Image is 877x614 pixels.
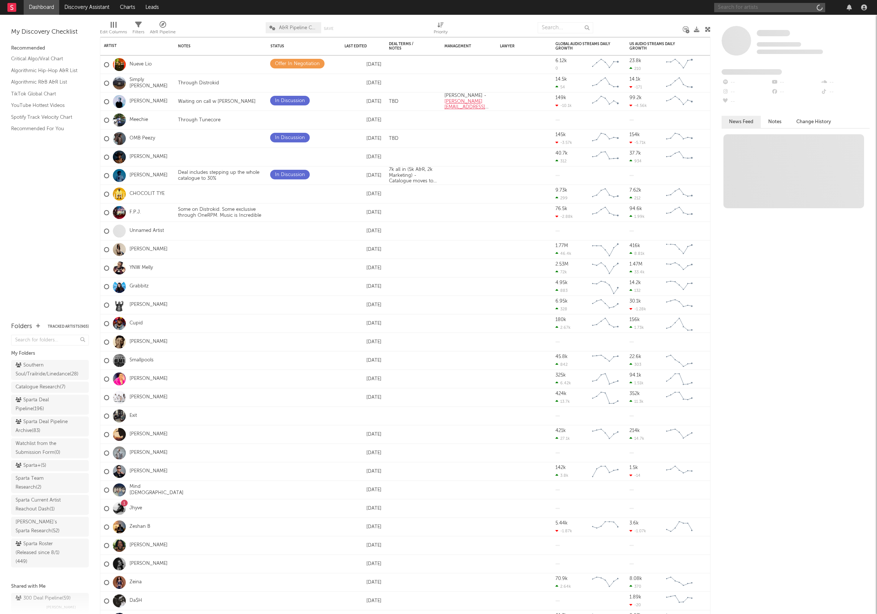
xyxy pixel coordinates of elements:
[345,153,382,162] div: [DATE]
[130,450,168,456] a: [PERSON_NAME]
[629,132,640,137] div: 154k
[555,140,572,145] div: -3.57k
[11,473,89,493] a: Sparta Team Research(2)
[555,58,567,63] div: 6.12k
[130,61,152,68] a: Nueve Lio
[130,376,168,382] a: [PERSON_NAME]
[130,265,153,271] a: YNW Melly
[663,92,696,111] svg: Chart title
[11,382,89,393] a: Catalogue Research(7)
[345,319,382,328] div: [DATE]
[345,597,382,605] div: [DATE]
[555,362,568,367] div: 842
[538,22,593,33] input: Search...
[130,228,164,234] a: Unnamed Artist
[345,171,382,180] div: [DATE]
[757,30,790,37] a: Some Artist
[663,314,696,333] svg: Chart title
[130,117,148,123] a: Meechie
[100,28,127,37] div: Edit Columns
[761,116,789,128] button: Notes
[589,240,622,259] svg: Chart title
[11,322,32,331] div: Folders
[663,74,696,92] svg: Chart title
[130,598,142,604] a: Da$H
[271,44,319,48] div: Status
[555,132,566,137] div: 145k
[130,154,168,160] a: [PERSON_NAME]
[11,55,81,63] a: Critical Algo/Viral Chart
[629,436,644,441] div: 14.7k
[629,66,641,71] div: 210
[11,349,89,358] div: My Folders
[555,307,567,311] div: 328
[385,136,402,142] div: TBD
[16,594,71,603] div: 300 Deal Pipeline ( 59 )
[555,299,568,304] div: 6.95k
[275,134,305,142] div: In Discussion
[130,579,142,586] a: Zeina
[714,3,825,12] input: Search for artists
[722,69,782,75] span: Fans Added by Platform
[757,42,801,47] span: Tracking Since: [DATE]
[345,393,382,402] div: [DATE]
[555,381,571,385] div: 6.42k
[555,354,568,359] div: 45.8k
[629,95,642,100] div: 99.2k
[174,207,267,218] div: Some on Distrokid. Some exclusive through OneRPM. Music is Incredible
[663,240,696,259] svg: Chart title
[820,87,870,97] div: --
[174,99,259,105] div: Waiting on call w [PERSON_NAME]
[555,325,571,330] div: 2.67k
[130,246,168,253] a: [PERSON_NAME]
[150,18,176,40] div: A&R Pipeline
[589,55,622,74] svg: Chart title
[345,60,382,69] div: [DATE]
[789,116,839,128] button: Change History
[589,92,622,111] svg: Chart title
[663,351,696,370] svg: Chart title
[629,251,645,256] div: 8.81k
[589,148,622,166] svg: Chart title
[555,584,571,589] div: 2.64k
[663,55,696,74] svg: Chart title
[555,151,568,156] div: 40.7k
[629,262,642,267] div: 1.47M
[130,135,155,142] a: OMB Peezy
[16,361,78,379] div: Southern Soul/Trailride/Linedance ( 28 )
[345,523,382,532] div: [DATE]
[130,357,154,364] a: Smallpools
[663,518,696,536] svg: Chart title
[555,288,568,293] div: 883
[629,103,647,108] div: -4.56k
[11,78,81,86] a: Algorithmic R&B A&R List
[757,30,790,36] span: Some Artist
[589,425,622,444] svg: Chart title
[629,270,645,274] div: 33.4k
[629,317,640,322] div: 156k
[130,191,165,197] a: CHOCOLIT TYE
[555,214,573,219] div: -2.88k
[722,116,761,128] button: News Feed
[130,431,168,438] a: [PERSON_NAME]
[11,460,89,471] a: Sparta+(5)
[589,573,622,592] svg: Chart title
[555,529,572,533] div: -1.87k
[663,277,696,296] svg: Chart title
[130,209,141,216] a: F.P.J.
[130,283,149,290] a: Grabbitz
[11,113,81,121] a: Spotify Track Velocity Chart
[555,465,566,470] div: 142k
[16,461,46,470] div: Sparta+ ( 5 )
[16,474,68,492] div: Sparta Team Research ( 2 )
[629,188,641,193] div: 7.62k
[444,44,481,48] div: Management
[555,196,568,200] div: 299
[555,399,570,404] div: 13.7k
[174,170,267,181] div: Deal includes stepping up the whole catalogue to 30%
[500,44,537,48] div: Lawyer
[663,388,696,407] svg: Chart title
[16,418,68,435] div: Sparta Deal Pipeline Archive ( 83 )
[555,159,567,163] div: 312
[178,44,252,48] div: Notes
